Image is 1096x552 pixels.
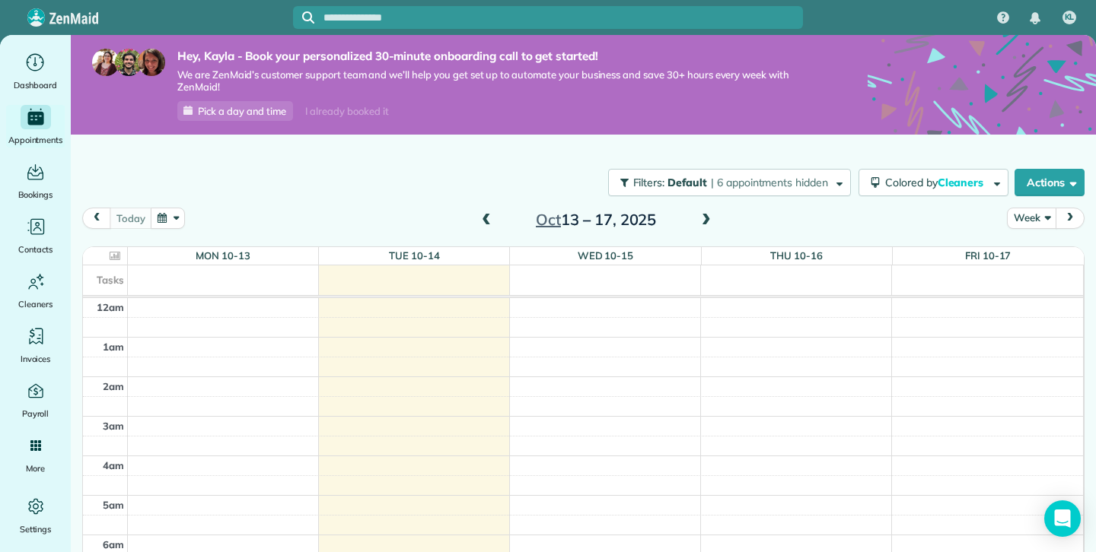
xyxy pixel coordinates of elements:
[198,105,286,117] span: Pick a day and time
[608,169,851,196] button: Filters: Default | 6 appointments hidden
[103,380,124,392] span: 2am
[536,210,561,229] span: Oct
[296,102,397,121] div: I already booked it
[8,132,63,148] span: Appointments
[938,176,986,189] span: Cleaners
[196,249,250,262] a: Mon 10-13
[6,379,65,421] a: Payroll
[18,297,53,312] span: Cleaners
[1044,500,1081,537] div: Open Intercom Messenger
[1007,208,1056,228] button: Week
[6,214,65,257] a: Contacts
[667,176,708,189] span: Default
[6,105,65,148] a: Appointments
[770,249,823,262] a: Thu 10-16
[302,11,314,24] svg: Focus search
[22,406,49,421] span: Payroll
[20,522,52,537] span: Settings
[82,208,111,228] button: prev
[965,249,1012,262] a: Fri 10-17
[18,242,53,257] span: Contacts
[6,160,65,202] a: Bookings
[92,49,119,76] img: maria-72a9807cf96188c08ef61303f053569d2e2a8a1cde33d635c8a3ac13582a053d.jpg
[26,461,45,476] span: More
[110,208,151,228] button: today
[14,78,57,93] span: Dashboard
[6,50,65,93] a: Dashboard
[138,49,165,76] img: michelle-19f622bdf1676172e81f8f8fba1fb50e276960ebfe0243fe18214015130c80e4.jpg
[578,249,634,262] a: Wed 10-15
[6,324,65,366] a: Invoices
[601,169,851,196] a: Filters: Default | 6 appointments hidden
[633,176,665,189] span: Filters:
[6,494,65,537] a: Settings
[293,11,314,24] button: Focus search
[389,249,440,262] a: Tue 10-14
[21,351,51,366] span: Invoices
[97,274,124,286] span: Tasks
[97,301,124,313] span: 12am
[711,176,828,189] span: | 6 appointments hidden
[1056,208,1085,228] button: next
[1065,11,1075,24] span: KL
[18,187,53,202] span: Bookings
[885,176,989,189] span: Colored by
[103,499,124,511] span: 5am
[103,420,124,432] span: 3am
[177,49,822,64] strong: Hey, Kayla - Book your personalized 30-minute onboarding call to get started!
[103,341,124,353] span: 1am
[6,269,65,312] a: Cleaners
[177,101,293,121] a: Pick a day and time
[1019,2,1051,35] div: Notifications
[103,538,124,550] span: 6am
[501,211,691,228] h2: 13 – 17, 2025
[177,68,822,94] span: We are ZenMaid’s customer support team and we’ll help you get set up to automate your business an...
[859,169,1008,196] button: Colored byCleaners
[115,49,142,76] img: jorge-587dff0eeaa6aab1f244e6dc62b8924c3b6ad411094392a53c71c6c4a576187d.jpg
[1015,169,1085,196] button: Actions
[103,459,124,471] span: 4am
